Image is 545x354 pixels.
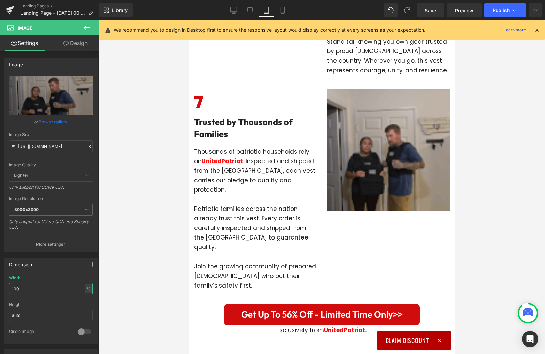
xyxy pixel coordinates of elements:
a: Laptop [242,3,258,17]
p: Thousands of patriotic households rely on . Inspected and shipped from the [GEOGRAPHIC_DATA], eac... [5,126,128,174]
b: Lighter [14,173,28,178]
span: Preview [455,7,473,14]
a: Tablet [258,3,275,17]
div: Width [9,276,20,280]
a: Browse gallery [38,116,67,128]
span: Landing Page - [DATE] 00:50:28 [20,10,86,16]
span: Image [18,25,32,31]
button: More settings [4,236,97,252]
a: Design [51,35,100,51]
a: Learn more [501,26,529,34]
a: New Library [99,3,133,17]
p: Stand tall knowing you own gear trusted by proud [DEMOGRAPHIC_DATA] across the country. Wherever ... [138,16,261,55]
h6: 7 [5,68,128,96]
p: More settings [36,241,63,247]
p: Patriotic families across the nation already trust this vest. Every order is carefully inspected ... [5,184,128,231]
div: or [9,118,93,125]
div: Height [9,302,93,307]
div: Image Quality [9,163,93,167]
div: Only support for UCare CDN and Shopify CDN [9,219,93,234]
span: Publish [493,7,510,13]
div: % [85,284,92,293]
div: Image Resolution [9,196,93,201]
p: Join the growing community of prepared [DEMOGRAPHIC_DATA] who put their family’s safety first. [5,241,128,270]
div: Only support for UCare CDN [9,185,93,195]
span: Library [112,7,128,13]
button: Undo [384,3,398,17]
a: Preview [447,3,482,17]
a: Get Up To 56% Off - Limited Time Only>> [35,283,231,305]
a: Mobile [275,3,291,17]
h2: Trusted by Thousands of Families [5,96,128,120]
button: Publish [484,3,526,17]
input: Link [9,140,93,152]
input: auto [9,310,93,321]
div: Open Intercom Messenger [522,331,538,347]
span: Get Up To 56% Off - Limited Time Only>> [52,287,214,302]
div: Image [9,58,23,67]
div: Circle Image [9,329,71,336]
span: Save [425,7,436,14]
input: auto [9,283,93,294]
button: More [529,3,542,17]
button: Redo [400,3,414,17]
div: Dimension [9,258,32,267]
p: We recommend you to design in Desktop first to ensure the responsive layout would display correct... [114,26,425,34]
div: Image Src [9,132,93,137]
a: Desktop [225,3,242,17]
div: Exclusively from [5,305,261,314]
a: Landing Pages [20,3,99,9]
span: UnitedPatriot [13,137,54,145]
span: UnitedPatriot. [135,306,178,314]
b: 3000x3000 [14,207,39,212]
